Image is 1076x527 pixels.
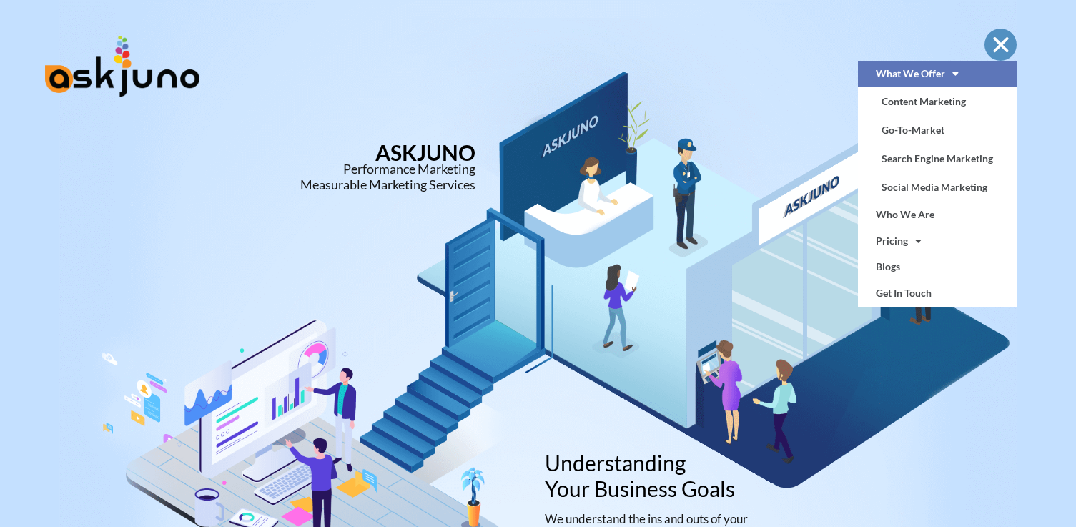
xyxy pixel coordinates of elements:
a: Get In Touch [858,280,1017,307]
a: Pricing [858,228,1017,255]
h2: Understanding Your Business Goals [545,450,788,501]
div: Performance Marketing Measurable Marketing Services [164,162,475,192]
a: Go-To-Market [858,116,1017,144]
a: Social Media Marketing [858,173,1017,202]
a: Blogs [858,254,1017,280]
h1: ASKJUNO [164,139,475,165]
ul: What We Offer [858,87,1017,202]
div: Menu Toggle [984,29,1017,61]
a: What We Offer [858,61,1017,87]
a: Search Engine Marketing [858,144,1017,173]
a: Who We Are [858,202,1017,228]
a: Content Marketing [858,87,1017,116]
